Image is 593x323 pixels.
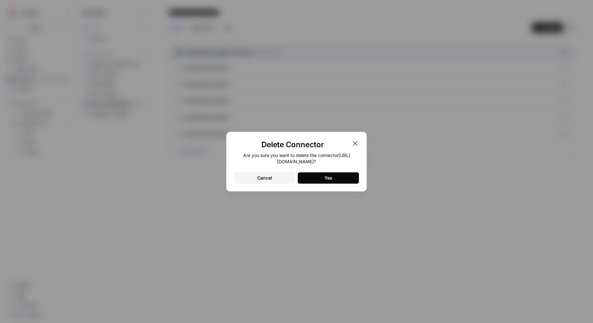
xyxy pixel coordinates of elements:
div: Are you sure you want to delete the connector [URL][DOMAIN_NAME] ? [234,152,359,165]
h1: Delete Connector [234,140,351,150]
button: Cancel [234,172,295,184]
button: Yes [298,172,359,184]
div: Yes [324,175,332,181]
div: Cancel [257,175,272,181]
